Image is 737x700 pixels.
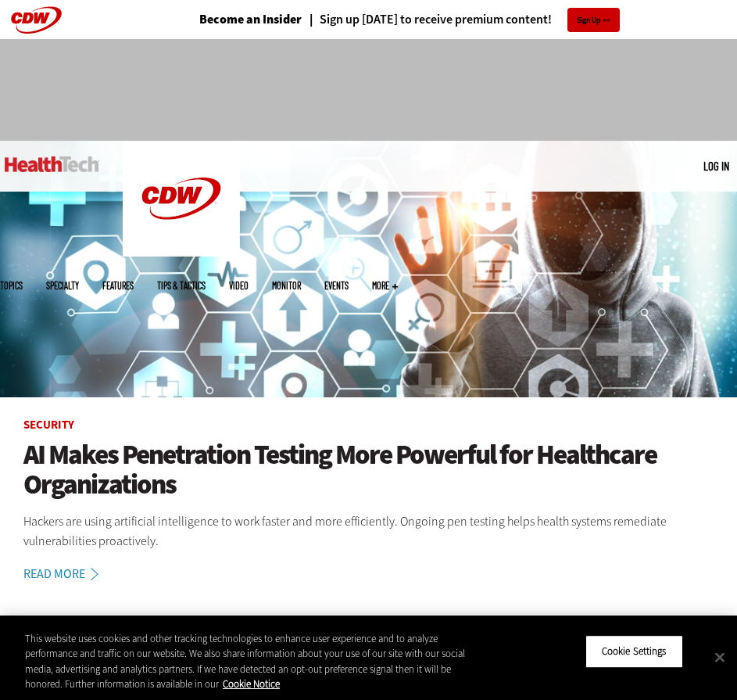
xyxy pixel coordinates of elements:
[123,141,240,257] img: Home
[567,8,620,32] a: Sign Up
[703,158,729,174] div: User menu
[372,281,398,290] span: More
[23,440,714,500] a: AI Makes Penetration Testing More Powerful for Healthcare Organizations
[23,512,714,551] p: Hackers are using artificial intelligence to work faster and more efficiently. Ongoing pen testin...
[302,13,552,26] a: Sign up [DATE] to receive premium content!
[703,640,737,674] button: Close
[123,244,240,260] a: CDW
[223,677,280,691] a: More information about your privacy
[272,281,301,290] a: MonITor
[157,281,206,290] a: Tips & Tactics
[199,13,302,26] a: Become an Insider
[102,281,134,290] a: Features
[5,156,99,172] img: Home
[23,568,116,580] a: Read More
[585,635,683,668] button: Cookie Settings
[25,631,481,692] div: This website uses cookies and other tracking technologies to enhance user experience and to analy...
[46,281,79,290] span: Specialty
[703,159,729,173] a: Log in
[229,281,249,290] a: Video
[324,281,349,290] a: Events
[84,55,653,125] iframe: advertisement
[23,417,74,433] a: Security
